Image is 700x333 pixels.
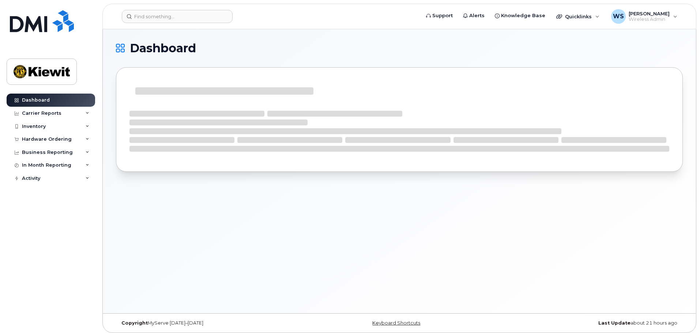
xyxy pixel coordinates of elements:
[130,43,196,54] span: Dashboard
[121,320,148,326] strong: Copyright
[598,320,631,326] strong: Last Update
[116,320,305,326] div: MyServe [DATE]–[DATE]
[372,320,420,326] a: Keyboard Shortcuts
[494,320,683,326] div: about 21 hours ago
